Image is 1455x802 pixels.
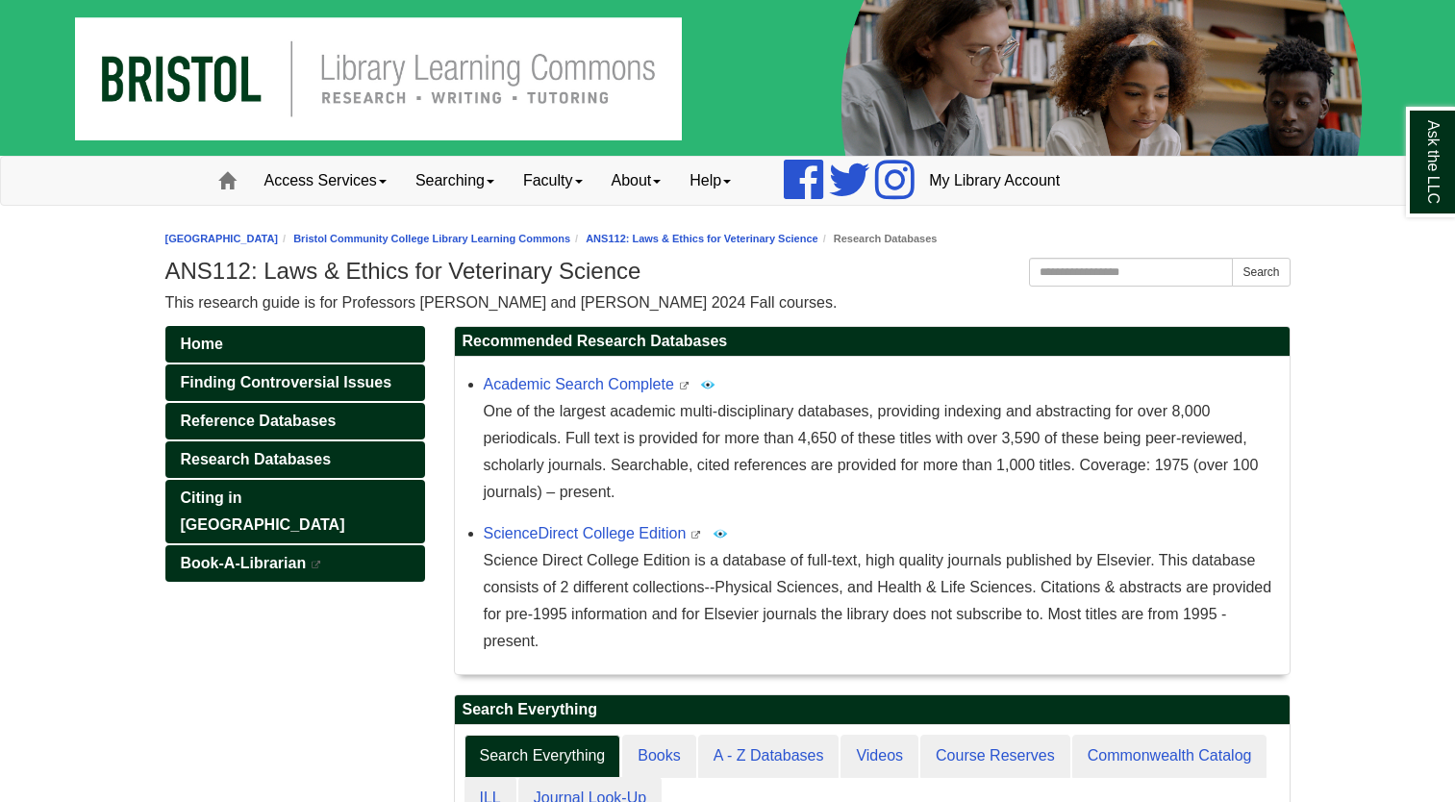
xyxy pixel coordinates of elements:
[818,230,938,248] li: Research Databases
[915,157,1074,205] a: My Library Account
[509,157,597,205] a: Faculty
[165,326,425,582] div: Guide Pages
[675,157,745,205] a: Help
[484,376,674,392] a: Academic Search Complete
[165,364,425,401] a: Finding Controversial Issues
[181,336,223,352] span: Home
[181,555,307,571] span: Book-A-Librarian
[597,157,676,205] a: About
[181,374,392,390] span: Finding Controversial Issues
[311,561,322,569] i: This link opens in a new window
[455,695,1290,725] h2: Search Everything
[698,735,840,778] a: A - Z Databases
[181,451,332,467] span: Research Databases
[484,547,1280,655] div: Science Direct College Edition is a database of full-text, high quality journals published by Els...
[713,526,728,541] img: Peer Reviewed
[181,413,337,429] span: Reference Databases
[1232,258,1290,287] button: Search
[165,326,425,363] a: Home
[165,230,1291,248] nav: breadcrumb
[165,233,279,244] a: [GEOGRAPHIC_DATA]
[293,233,570,244] a: Bristol Community College Library Learning Commons
[920,735,1070,778] a: Course Reserves
[484,525,687,541] a: ScienceDirect College Edition
[690,531,702,539] i: This link opens in a new window
[840,735,918,778] a: Videos
[484,398,1280,506] p: One of the largest academic multi-disciplinary databases, providing indexing and abstracting for ...
[165,403,425,439] a: Reference Databases
[1072,735,1267,778] a: Commonwealth Catalog
[678,382,690,390] i: This link opens in a new window
[622,735,695,778] a: Books
[250,157,401,205] a: Access Services
[165,441,425,478] a: Research Databases
[165,480,425,543] a: Citing in [GEOGRAPHIC_DATA]
[464,735,621,778] a: Search Everything
[181,489,345,533] span: Citing in [GEOGRAPHIC_DATA]
[165,294,838,311] span: This research guide is for Professors [PERSON_NAME] and [PERSON_NAME] 2024 Fall courses.
[455,327,1290,357] h2: Recommended Research Databases
[165,258,1291,285] h1: ANS112: Laws & Ethics for Veterinary Science
[401,157,509,205] a: Searching
[165,545,425,582] a: Book-A-Librarian
[700,377,715,392] img: Peer Reviewed
[586,233,818,244] a: ANS112: Laws & Ethics for Veterinary Science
